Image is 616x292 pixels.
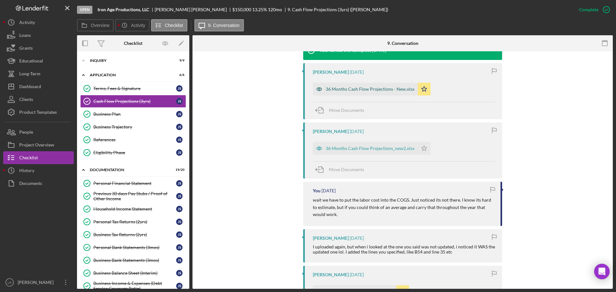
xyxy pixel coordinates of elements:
div: J S [176,137,183,143]
label: Checklist [165,23,183,28]
time: 2025-09-25 19:53 [350,70,364,75]
div: Personal Financial Statement [93,181,176,186]
time: 2025-09-25 19:05 [350,129,364,134]
div: Inquiry [90,59,168,63]
a: Business Bank Statements (3mos)JS [80,254,186,267]
a: Clients [3,93,74,106]
button: Checklist [3,151,74,164]
div: Clients [19,93,33,107]
div: Terms, Fees & Signature [93,86,176,91]
div: J S [176,206,183,212]
div: Business Balance Sheet (Interim) [93,271,176,276]
a: Business PlanJS [80,108,186,121]
button: Grants [3,42,74,54]
a: Cash Flow Projections (3yrs)JS [80,95,186,108]
div: Personal Bank Statements (3mos) [93,245,176,250]
div: J S [176,85,183,92]
div: Activity [19,16,35,30]
div: 9. Cash Flow Projections (3yrs) ([PERSON_NAME]) [287,7,388,12]
div: 120 mo [268,7,282,12]
div: I uploaded again, but when i looked at the one you said was not updated, i noticed it WAS the upd... [313,244,496,254]
div: J S [176,219,183,225]
div: J S [176,98,183,104]
div: 36 Months Cash Flow Projections - New.xlsx [326,87,415,92]
button: Dashboard [3,80,74,93]
button: Move Documents [313,102,371,118]
div: 6 / 6 [173,73,184,77]
button: Activity [115,19,149,31]
button: People [3,126,74,138]
div: Grants [19,42,33,56]
a: History [3,164,74,177]
a: Eligibility PhaseJS [80,146,186,159]
button: 9. Conversation [194,19,244,31]
div: You [313,188,321,193]
div: Checklist [124,41,142,46]
div: [PERSON_NAME] [313,70,349,75]
div: Project Overview [19,138,54,153]
div: Long-Term [19,67,40,82]
div: 13.25 % [252,7,267,12]
button: LR[PERSON_NAME] [3,276,74,289]
div: J S [176,193,183,199]
button: Activity [3,16,74,29]
div: Open [77,6,92,14]
div: Open Intercom Messenger [594,264,610,279]
div: [PERSON_NAME] [313,236,349,241]
a: Business Balance Sheet (Interim)JS [80,267,186,279]
div: J S [176,283,183,289]
button: Loans [3,29,74,42]
button: Overview [77,19,114,31]
time: 2025-09-25 18:55 [321,188,336,193]
div: [PERSON_NAME] [16,276,58,290]
time: 2025-09-25 18:23 [350,272,364,277]
div: History [19,164,34,179]
a: Terms, Fees & SignatureJS [80,82,186,95]
a: ReferencesJS [80,133,186,146]
div: Business Plan [93,112,176,117]
div: Business Trajectory [93,124,176,129]
div: Checklist [19,151,38,166]
div: Eligibility Phase [93,150,176,155]
a: Business TrajectoryJS [80,121,186,133]
div: Business Income & Expenses (Debt Service Coverage Ratio) [93,281,176,291]
div: References [93,137,176,142]
button: Project Overview [3,138,74,151]
div: [PERSON_NAME] [313,129,349,134]
div: J S [176,180,183,187]
div: Household Income Statement [93,206,176,212]
div: Dashboard [19,80,41,95]
button: Product Templates [3,106,74,119]
a: Personal Financial StatementJS [80,177,186,190]
button: Checklist [151,19,187,31]
a: Business Tax Returns (2yrs)JS [80,228,186,241]
div: J S [176,231,183,238]
div: Business Bank Statements (3mos) [93,258,176,263]
text: LR [8,281,12,284]
b: Iron Age Productions, LLC [98,7,149,12]
div: J S [176,111,183,117]
a: Personal Bank Statements (3mos)JS [80,241,186,254]
label: Overview [91,23,109,28]
button: 36 Months Cash Flow Projections_new2.xlsx [313,142,431,155]
label: Activity [131,23,145,28]
div: Previous 30 days Pay Stubs / Proof of Other Income [93,191,176,201]
a: Previous 30 days Pay Stubs / Proof of Other IncomeJS [80,190,186,203]
a: Educational [3,54,74,67]
span: $150,000 [232,7,251,12]
div: [PERSON_NAME] [313,272,349,277]
div: 9. Conversation [387,41,418,46]
time: 2025-09-25 18:24 [350,236,364,241]
span: Move Documents [329,107,364,113]
button: Long-Term [3,67,74,80]
div: Cash Flow Projections (3yrs) [93,99,176,104]
button: Documents [3,177,74,190]
div: J S [176,149,183,156]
